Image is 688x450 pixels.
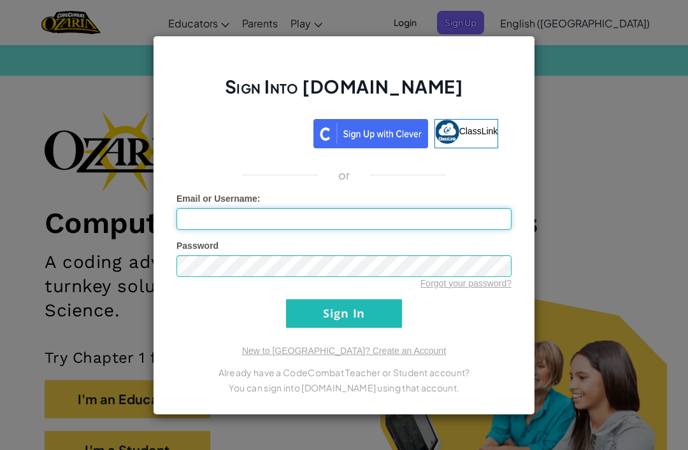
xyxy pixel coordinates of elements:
input: Sign In [286,299,402,328]
a: Sign in with Google. Opens in new tab [190,119,307,148]
label: : [176,192,261,205]
a: New to [GEOGRAPHIC_DATA]? Create an Account [242,346,446,356]
a: Forgot your password? [420,278,512,288]
h2: Sign Into [DOMAIN_NAME] [176,74,512,111]
iframe: Sign in with Google Dialog [426,13,675,188]
img: clever_sso_button@2x.png [313,119,428,148]
span: Email or Username [176,193,257,204]
p: Already have a CodeCombat Teacher or Student account? [176,365,512,380]
span: Password [176,241,219,251]
iframe: Sign in with Google Button [183,118,313,146]
div: Sign in with Google. Opens in new tab [190,118,307,146]
p: You can sign into [DOMAIN_NAME] using that account. [176,380,512,395]
p: or [338,167,350,183]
